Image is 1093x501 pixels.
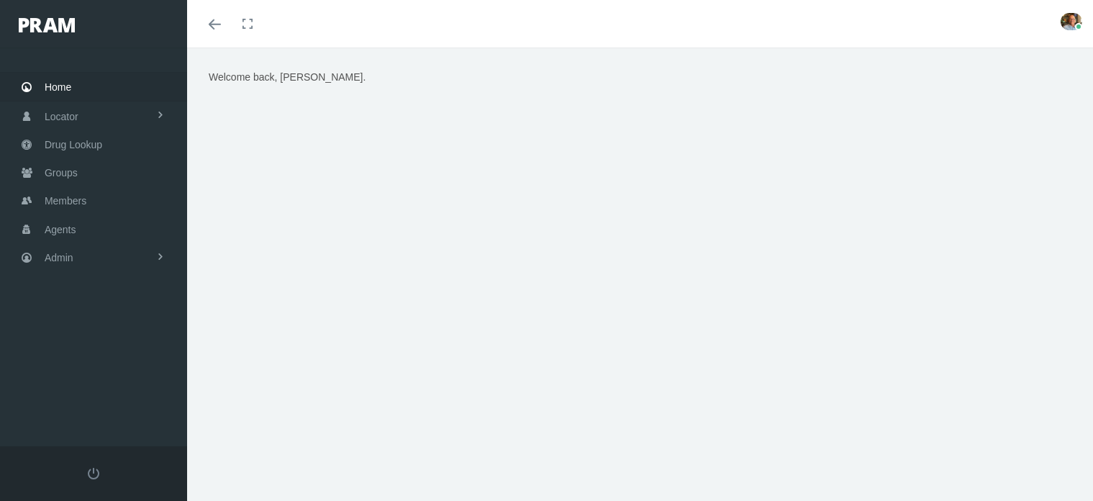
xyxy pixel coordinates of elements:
[45,131,102,158] span: Drug Lookup
[209,71,366,83] span: Welcome back, [PERSON_NAME].
[45,73,71,101] span: Home
[45,244,73,271] span: Admin
[45,216,76,243] span: Agents
[45,159,78,186] span: Groups
[1061,13,1082,30] img: S_Profile_Picture_15241.jpg
[19,18,75,32] img: PRAM_20_x_78.png
[45,187,86,215] span: Members
[45,103,78,130] span: Locator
